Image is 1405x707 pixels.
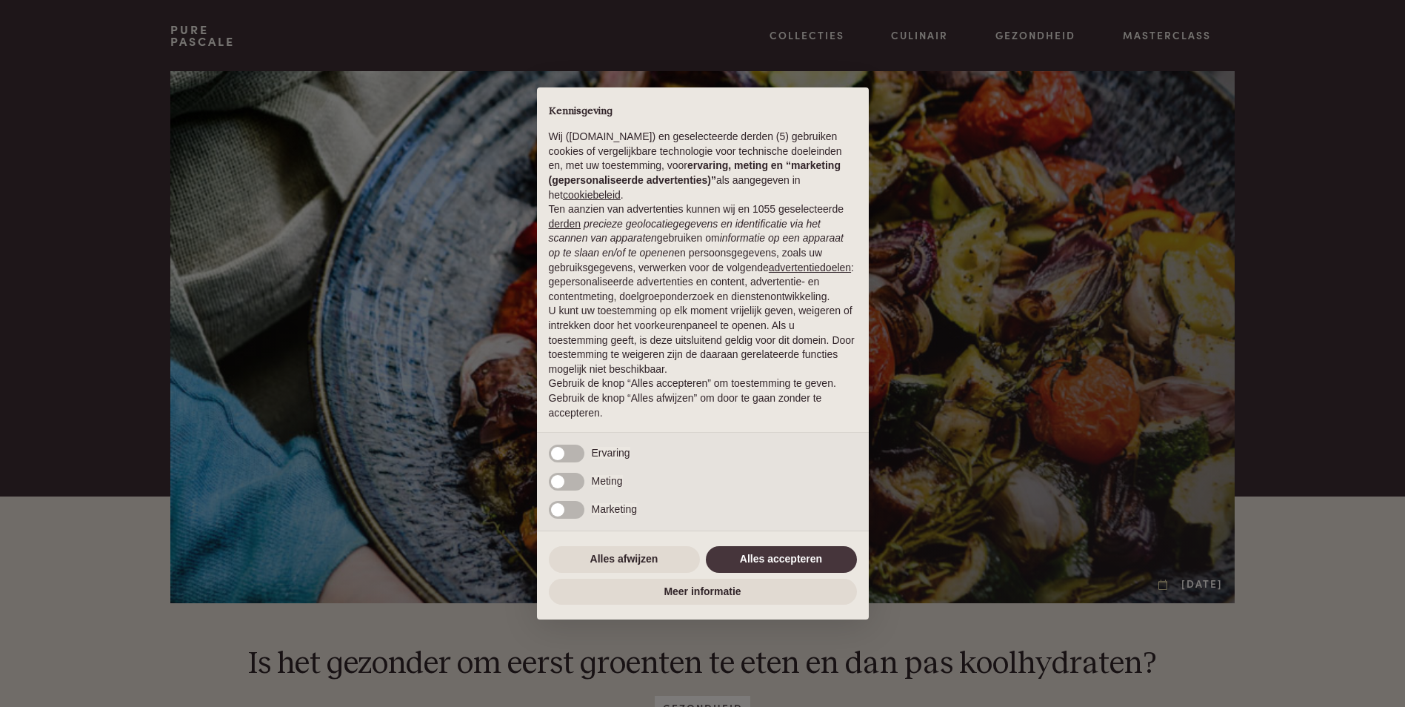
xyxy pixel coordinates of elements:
p: Ten aanzien van advertenties kunnen wij en 1055 geselecteerde gebruiken om en persoonsgegevens, z... [549,202,857,304]
p: Gebruik de knop “Alles accepteren” om toestemming te geven. Gebruik de knop “Alles afwijzen” om d... [549,376,857,420]
strong: ervaring, meting en “marketing (gepersonaliseerde advertenties)” [549,159,841,186]
span: Meting [592,475,623,487]
em: informatie op een apparaat op te slaan en/of te openen [549,232,844,259]
span: Ervaring [592,447,630,459]
button: advertentiedoelen [769,261,851,276]
a: cookiebeleid [563,189,621,201]
em: precieze geolocatiegegevens en identificatie via het scannen van apparaten [549,218,821,245]
h2: Kennisgeving [549,105,857,119]
button: Alles afwijzen [549,546,700,573]
button: Meer informatie [549,579,857,605]
button: Alles accepteren [706,546,857,573]
button: derden [549,217,581,232]
span: Marketing [592,503,637,515]
p: Wij ([DOMAIN_NAME]) en geselecteerde derden (5) gebruiken cookies of vergelijkbare technologie vo... [549,130,857,202]
p: U kunt uw toestemming op elk moment vrijelijk geven, weigeren of intrekken door het voorkeurenpan... [549,304,857,376]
